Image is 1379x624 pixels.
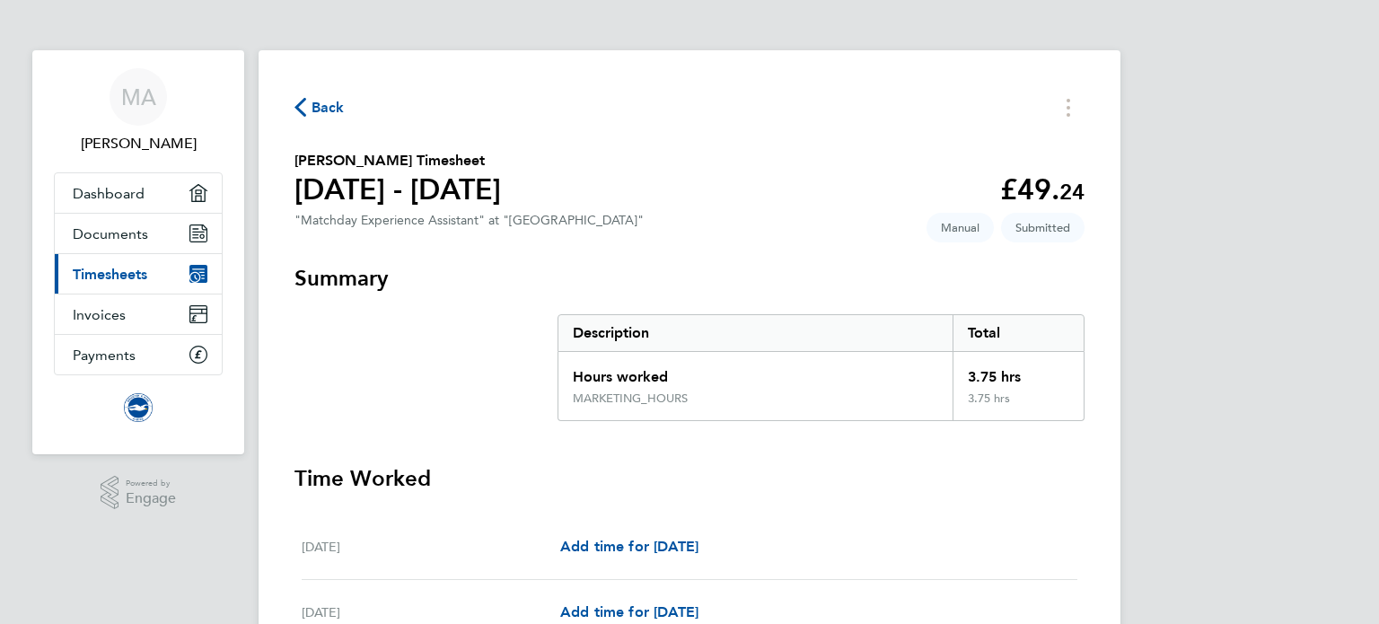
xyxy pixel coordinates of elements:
h3: Time Worked [294,464,1085,493]
div: 3.75 hrs [953,391,1084,420]
span: Add time for [DATE] [560,603,698,620]
span: Dashboard [73,185,145,202]
span: This timesheet was manually created. [927,213,994,242]
span: Payments [73,347,136,364]
app-decimal: £49. [1000,172,1085,207]
span: Powered by [126,476,176,491]
h2: [PERSON_NAME] Timesheet [294,150,501,171]
div: Total [953,315,1084,351]
span: Documents [73,225,148,242]
span: This timesheet is Submitted. [1001,213,1085,242]
a: MA[PERSON_NAME] [54,68,223,154]
div: 3.75 hrs [953,352,1084,391]
nav: Main navigation [32,50,244,454]
span: 24 [1059,179,1085,205]
span: MA [121,85,156,109]
div: Summary [558,314,1085,421]
div: [DATE] [302,536,560,558]
button: Back [294,96,345,119]
a: Add time for [DATE] [560,536,698,558]
a: Go to home page [54,393,223,422]
div: [DATE] [302,602,560,623]
span: Marcel Adamkiewicz [54,133,223,154]
span: Add time for [DATE] [560,538,698,555]
div: "Matchday Experience Assistant" at "[GEOGRAPHIC_DATA]" [294,213,644,228]
h1: [DATE] - [DATE] [294,171,501,207]
span: Timesheets [73,266,147,283]
a: Payments [55,335,222,374]
a: Add time for [DATE] [560,602,698,623]
div: Hours worked [558,352,953,391]
span: Back [312,97,345,119]
a: Invoices [55,294,222,334]
span: Engage [126,491,176,506]
a: Documents [55,214,222,253]
span: Invoices [73,306,126,323]
a: Powered byEngage [101,476,177,510]
div: Description [558,315,953,351]
a: Dashboard [55,173,222,213]
button: Timesheets Menu [1052,93,1085,121]
div: MARKETING_HOURS [573,391,688,406]
img: brightonandhovealbion-logo-retina.png [124,393,153,422]
h3: Summary [294,264,1085,293]
a: Timesheets [55,254,222,294]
